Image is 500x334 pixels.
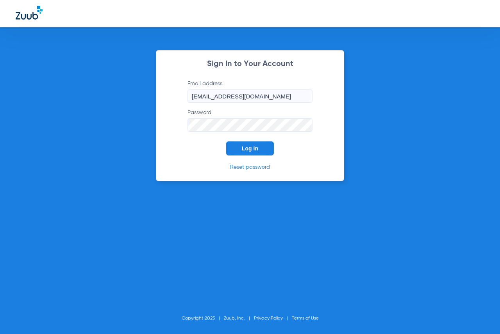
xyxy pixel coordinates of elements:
[461,296,500,334] iframe: Chat Widget
[182,314,224,322] li: Copyright 2025
[187,80,312,103] label: Email address
[224,314,254,322] li: Zuub, Inc.
[242,145,258,152] span: Log In
[292,316,319,321] a: Terms of Use
[176,60,324,68] h2: Sign In to Your Account
[230,164,270,170] a: Reset password
[187,89,312,103] input: Email address
[187,109,312,132] label: Password
[16,6,43,20] img: Zuub Logo
[187,118,312,132] input: Password
[254,316,283,321] a: Privacy Policy
[226,141,274,155] button: Log In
